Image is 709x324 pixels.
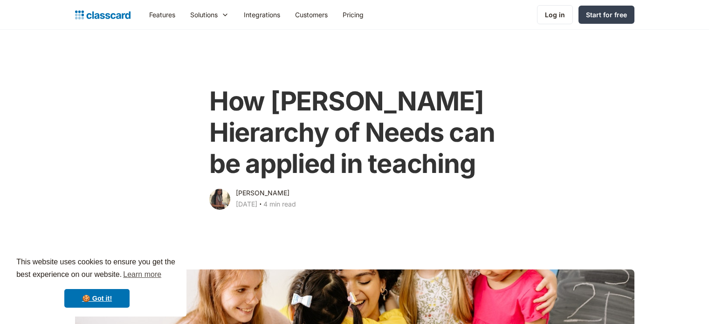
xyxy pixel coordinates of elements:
div: Solutions [183,4,236,25]
div: cookieconsent [7,248,186,317]
div: [DATE] [236,199,257,210]
a: Features [142,4,183,25]
div: Log in [545,10,565,20]
div: ‧ [257,199,263,212]
a: dismiss cookie message [64,289,130,308]
h1: How [PERSON_NAME] Hierarchy of Needs can be applied in teaching [209,86,500,180]
div: 4 min read [263,199,296,210]
a: Customers [288,4,335,25]
a: home [75,8,131,21]
div: [PERSON_NAME] [236,187,289,199]
a: Pricing [335,4,371,25]
a: Integrations [236,4,288,25]
div: Solutions [190,10,218,20]
a: Log in [537,5,573,24]
a: learn more about cookies [122,268,163,282]
a: Start for free [578,6,634,24]
div: Start for free [586,10,627,20]
span: This website uses cookies to ensure you get the best experience on our website. [16,256,178,282]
